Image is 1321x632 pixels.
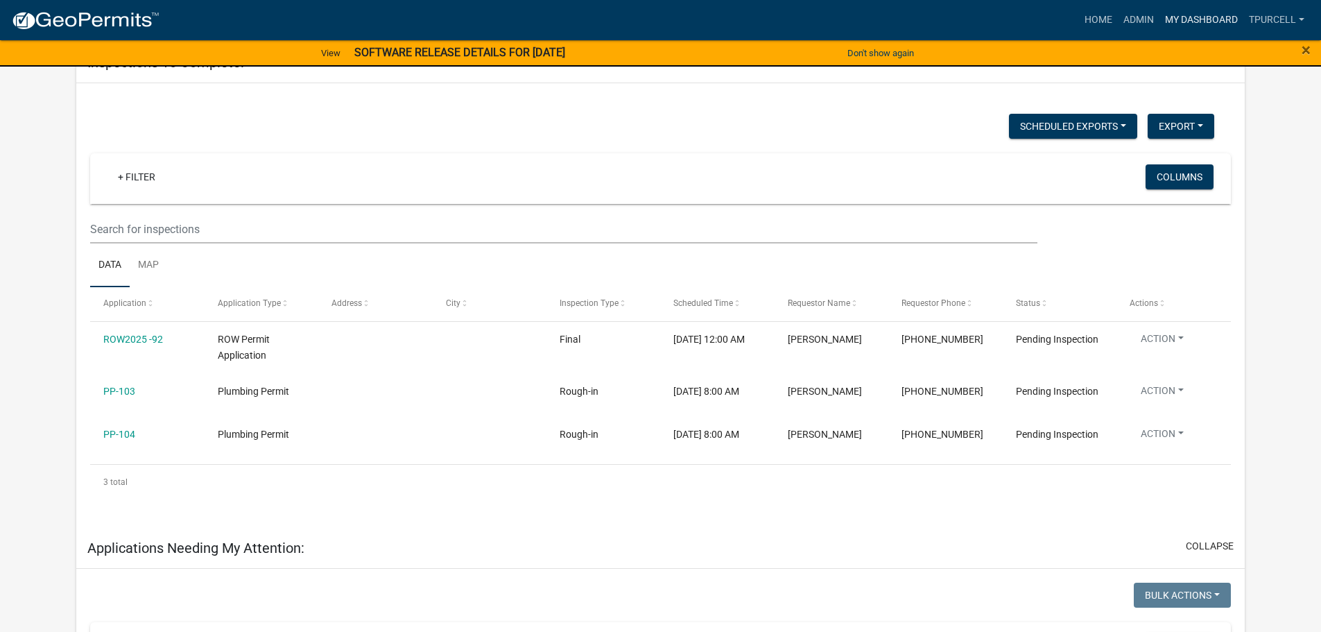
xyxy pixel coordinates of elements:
span: Inspection Type [560,298,619,308]
div: collapse [76,83,1245,528]
span: Application Type [218,298,281,308]
a: PP-104 [103,429,135,440]
div: 3 total [90,465,1231,499]
span: Scheduled Time [673,298,733,308]
button: Close [1302,42,1311,58]
strong: SOFTWARE RELEASE DETAILS FOR [DATE] [354,46,565,59]
button: Don't show again [842,42,919,65]
datatable-header-cell: Address [318,287,432,321]
datatable-header-cell: Actions [1116,287,1230,321]
datatable-header-cell: City [432,287,546,321]
a: Data [90,244,130,288]
a: + Filter [107,164,166,189]
a: Map [130,244,167,288]
button: collapse [1186,539,1234,554]
span: 09/04/2025, 12:00 AM [673,334,745,345]
span: Pending Inspection [1016,386,1098,397]
span: Application [103,298,146,308]
a: View [316,42,346,65]
span: Plumbing Permit [218,429,289,440]
button: Action [1130,384,1195,404]
span: ROW Permit Application [218,334,270,361]
a: Home [1079,7,1118,33]
button: Columns [1146,164,1214,189]
datatable-header-cell: Scheduled Time [660,287,774,321]
span: Address [331,298,362,308]
span: Pending Inspection [1016,334,1098,345]
span: 09/08/2025, 8:00 AM [673,429,739,440]
span: Steve Banet [788,386,862,397]
span: Steve Banet [788,429,862,440]
a: Tpurcell [1243,7,1310,33]
span: Plumbing Permit [218,386,289,397]
span: Jeremy Parkhurst [788,334,862,345]
datatable-header-cell: Inspection Type [546,287,660,321]
button: Export [1148,114,1214,139]
datatable-header-cell: Requestor Name [775,287,888,321]
a: ROW2025 -92 [103,334,163,345]
span: 812-590-5467 [901,386,983,397]
span: (502) 471-0909 [901,334,983,345]
button: Action [1130,427,1195,447]
span: Requestor Name [788,298,850,308]
span: City [446,298,460,308]
a: PP-103 [103,386,135,397]
a: My Dashboard [1159,7,1243,33]
span: Rough-in [560,429,598,440]
button: Scheduled Exports [1009,114,1137,139]
button: Action [1130,332,1195,352]
datatable-header-cell: Status [1002,287,1116,321]
span: Rough-in [560,386,598,397]
span: 09/08/2025, 8:00 AM [673,386,739,397]
span: 812-590-5467 [901,429,983,440]
datatable-header-cell: Requestor Phone [888,287,1002,321]
span: Actions [1130,298,1158,308]
a: Admin [1118,7,1159,33]
span: Status [1016,298,1040,308]
datatable-header-cell: Application [90,287,204,321]
span: × [1302,40,1311,60]
span: Pending Inspection [1016,429,1098,440]
span: Final [560,334,580,345]
input: Search for inspections [90,215,1037,244]
button: Bulk Actions [1134,583,1231,608]
span: Requestor Phone [901,298,965,308]
h5: Applications Needing My Attention: [87,540,304,556]
datatable-header-cell: Application Type [205,287,318,321]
